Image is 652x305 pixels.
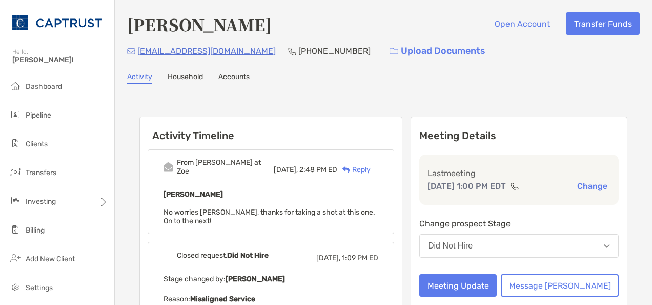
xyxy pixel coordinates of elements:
[390,48,398,55] img: button icon
[9,252,22,264] img: add_new_client icon
[164,162,173,172] img: Event icon
[164,208,375,225] span: No worries [PERSON_NAME], thanks for taking a shot at this one. On to the next!
[227,251,269,260] b: Did Not Hire
[9,223,22,236] img: billing icon
[26,111,51,120] span: Pipeline
[26,226,45,235] span: Billing
[26,168,56,177] span: Transfers
[168,72,203,84] a: Household
[26,255,75,263] span: Add New Client
[9,80,22,92] img: dashboard icon
[337,164,371,175] div: Reply
[140,117,402,142] h6: Activity Timeline
[316,254,340,262] span: [DATE],
[177,158,274,176] div: From [PERSON_NAME] at Zoe
[419,217,619,230] p: Change prospect Stage
[298,45,371,58] p: [PHONE_NUMBER]
[510,182,519,190] img: communication type
[342,254,378,262] span: 1:09 PM ED
[26,197,56,206] span: Investing
[427,167,610,180] p: Last meeting
[137,45,276,58] p: [EMAIL_ADDRESS][DOMAIN_NAME]
[164,251,173,260] img: Event icon
[501,274,619,297] button: Message [PERSON_NAME]
[383,40,492,62] a: Upload Documents
[342,166,350,173] img: Reply icon
[299,165,337,174] span: 2:48 PM ED
[428,241,473,251] div: Did Not Hire
[226,275,285,283] b: [PERSON_NAME]
[127,48,135,54] img: Email Icon
[288,47,296,55] img: Phone Icon
[164,190,223,199] b: [PERSON_NAME]
[566,12,640,35] button: Transfer Funds
[127,72,152,84] a: Activity
[164,273,378,285] p: Stage changed by:
[218,72,250,84] a: Accounts
[12,55,108,64] span: [PERSON_NAME]!
[127,12,272,36] h4: [PERSON_NAME]
[419,234,619,258] button: Did Not Hire
[26,283,53,292] span: Settings
[486,12,558,35] button: Open Account
[177,251,269,260] div: Closed request,
[9,281,22,293] img: settings icon
[190,295,255,303] b: Misaligned Service
[427,180,506,193] p: [DATE] 1:00 PM EDT
[9,166,22,178] img: transfers icon
[604,244,610,248] img: Open dropdown arrow
[574,181,610,192] button: Change
[9,137,22,149] img: clients icon
[26,140,48,148] span: Clients
[9,195,22,207] img: investing icon
[419,129,619,142] p: Meeting Details
[12,4,102,41] img: CAPTRUST Logo
[419,274,497,297] button: Meeting Update
[9,108,22,121] img: pipeline icon
[274,165,298,174] span: [DATE],
[26,82,62,91] span: Dashboard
